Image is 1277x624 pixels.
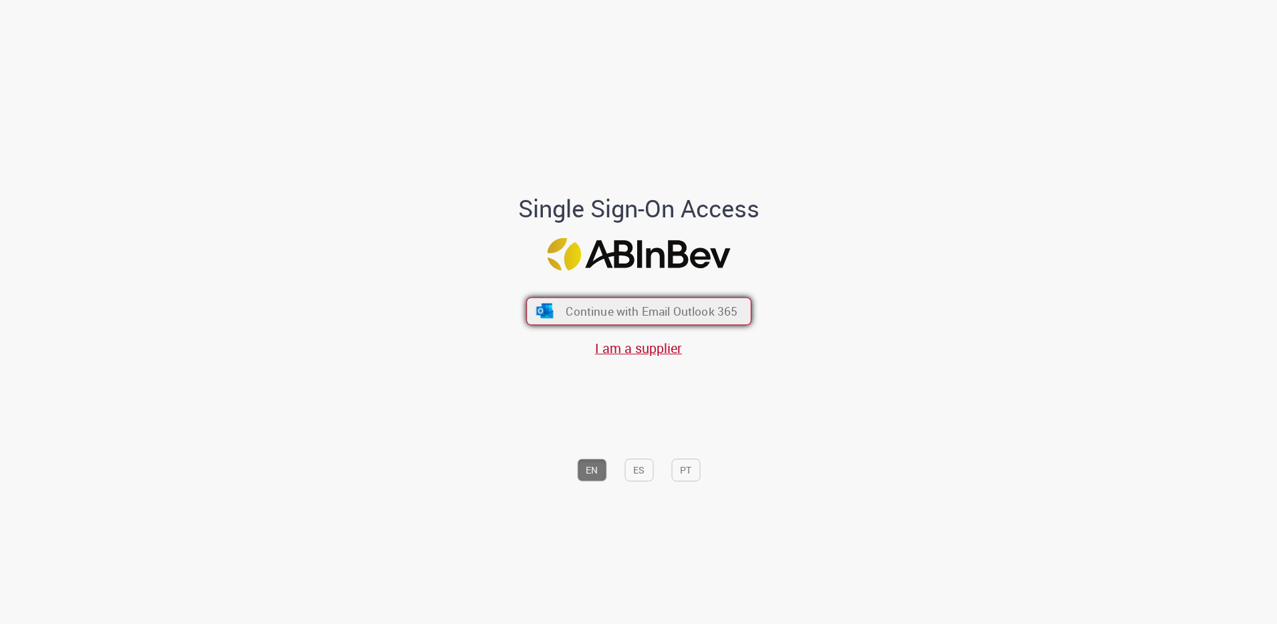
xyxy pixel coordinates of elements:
[624,459,653,482] button: ES
[453,195,824,222] h1: Single Sign-On Access
[577,459,606,482] button: EN
[535,304,554,318] img: ícone Azure/Microsoft 360
[526,297,751,325] button: ícone Azure/Microsoft 360 Continue with Email Outlook 365
[671,459,700,482] button: PT
[566,303,737,318] span: Continue with Email Outlook 365
[595,339,682,357] a: I am a supplier
[547,238,730,271] img: Logo ABInBev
